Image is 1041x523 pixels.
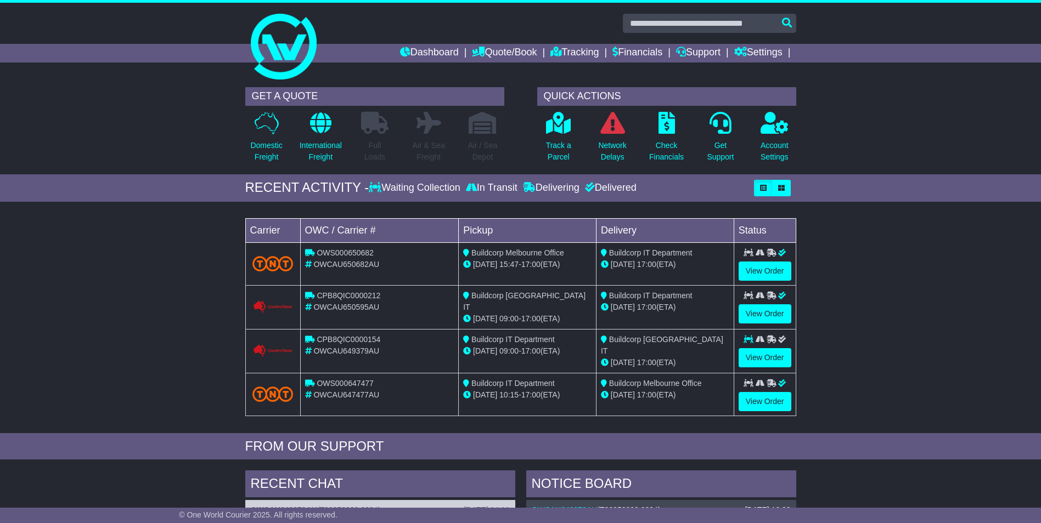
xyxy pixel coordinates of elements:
span: OWS000650682 [317,248,374,257]
div: ( ) [532,505,791,515]
span: 17:00 [521,260,541,269]
p: International Freight [300,140,342,163]
img: TNT_Domestic.png [252,256,294,271]
span: 09:00 [499,314,519,323]
span: OWCAU650595AU [313,303,379,311]
p: Full Loads [361,140,389,163]
div: RECENT CHAT [245,470,515,500]
a: Settings [734,44,783,62]
div: Delivering [520,182,582,194]
span: Buildcorp IT Department [609,248,692,257]
span: 17:00 [637,358,656,367]
div: In Transit [463,182,520,194]
span: 17:00 [521,346,541,355]
span: [DATE] [611,358,635,367]
a: View Order [739,348,791,367]
p: Account Settings [761,140,789,163]
div: (ETA) [601,302,729,313]
span: 17:00 [637,303,656,311]
span: OWCAU650682AU [313,260,379,269]
div: - (ETA) [463,313,592,325]
span: 17:00 [521,390,541,399]
p: Air / Sea Depot [468,140,498,163]
a: Track aParcel [545,111,572,169]
span: [DATE] [473,390,497,399]
div: Waiting Collection [369,182,463,194]
span: [DATE] [473,346,497,355]
span: OWS000647477 [317,379,374,388]
div: FROM OUR SUPPORT [245,439,796,454]
a: AccountSettings [760,111,789,169]
div: RECENT ACTIVITY - [245,180,369,196]
span: 09:00 [499,346,519,355]
img: GetCarrierServiceLogo [252,300,294,314]
span: T20250922.0024 [320,505,378,514]
div: QUICK ACTIONS [537,87,796,106]
td: Status [734,218,796,242]
div: [DATE] 14:11 [464,505,509,515]
a: NetworkDelays [598,111,627,169]
span: OWCAU647477AU [313,390,379,399]
a: OWCAU649379AU [532,505,598,514]
p: Get Support [707,140,734,163]
td: Delivery [596,218,734,242]
a: DomesticFreight [250,111,283,169]
div: (ETA) [601,259,729,270]
a: View Order [739,261,791,281]
a: Tracking [550,44,599,62]
a: GetSupport [706,111,734,169]
p: Track a Parcel [546,140,571,163]
div: (ETA) [601,357,729,368]
a: Support [676,44,721,62]
span: OWCAU649379AU [313,346,379,355]
img: GetCarrierServiceLogo [252,344,294,357]
span: CPB8QIC0000154 [317,335,380,344]
span: Buildcorp IT Department [609,291,692,300]
td: Carrier [245,218,300,242]
div: - (ETA) [463,345,592,357]
span: Buildcorp [GEOGRAPHIC_DATA] IT [601,335,723,355]
div: - (ETA) [463,389,592,401]
a: Financials [612,44,662,62]
span: CPB8QIC0000212 [317,291,380,300]
span: Buildcorp Melbourne Office [471,248,564,257]
span: 15:47 [499,260,519,269]
div: (ETA) [601,389,729,401]
span: Buildcorp IT Department [471,335,554,344]
span: © One World Courier 2025. All rights reserved. [179,510,337,519]
p: Check Financials [649,140,684,163]
div: GET A QUOTE [245,87,504,106]
td: OWC / Carrier # [300,218,459,242]
span: Buildcorp IT Department [471,379,554,388]
a: Quote/Book [472,44,537,62]
span: [DATE] [611,303,635,311]
span: 17:00 [637,260,656,269]
a: InternationalFreight [299,111,342,169]
a: View Order [739,304,791,323]
td: Pickup [459,218,597,242]
span: [DATE] [473,314,497,323]
a: CheckFinancials [649,111,684,169]
span: 17:00 [521,314,541,323]
div: ( ) [251,505,510,515]
span: 10:15 [499,390,519,399]
span: Buildcorp Melbourne Office [609,379,702,388]
span: 17:00 [637,390,656,399]
div: [DATE] 16:23 [745,505,790,515]
div: - (ETA) [463,259,592,270]
p: Air & Sea Freight [413,140,445,163]
div: NOTICE BOARD [526,470,796,500]
a: Dashboard [400,44,459,62]
span: [DATE] [611,260,635,269]
span: Buildcorp [GEOGRAPHIC_DATA] IT [463,291,586,311]
p: Network Delays [598,140,626,163]
div: Delivered [582,182,637,194]
p: Domestic Freight [250,140,282,163]
img: TNT_Domestic.png [252,386,294,401]
span: T20250922.0024 [600,505,658,514]
a: OWCAU649379AU [251,505,317,514]
span: [DATE] [611,390,635,399]
span: [DATE] [473,260,497,269]
a: View Order [739,392,791,411]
